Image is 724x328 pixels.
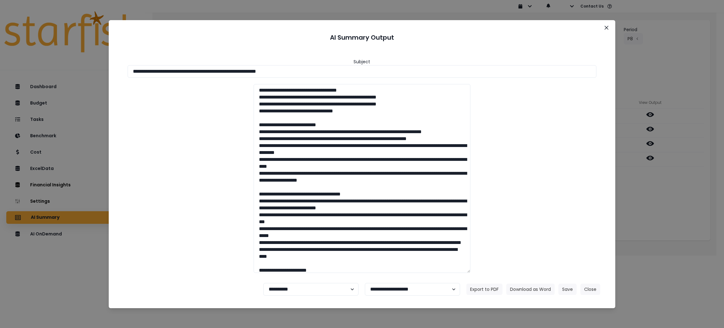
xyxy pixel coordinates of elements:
[601,23,612,33] button: Close
[354,59,370,65] header: Subject
[580,284,600,295] button: Close
[558,284,577,295] button: Save
[116,28,608,47] header: AI Summary Output
[506,284,555,295] button: Download as Word
[466,284,502,295] button: Export to PDF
